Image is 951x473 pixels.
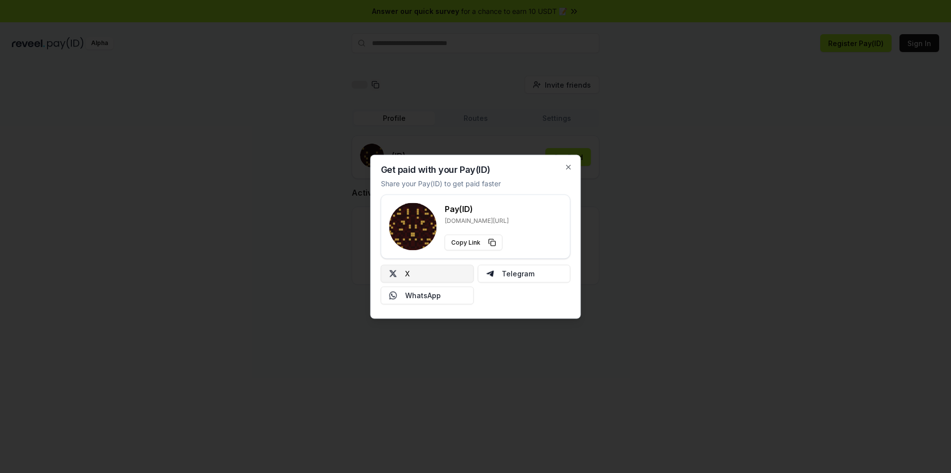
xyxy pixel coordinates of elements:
[445,234,503,250] button: Copy Link
[381,178,501,188] p: Share your Pay(ID) to get paid faster
[445,203,509,214] h3: Pay(ID)
[381,165,490,174] h2: Get paid with your Pay(ID)
[389,291,397,299] img: Whatsapp
[381,264,474,282] button: X
[477,264,571,282] button: Telegram
[389,269,397,277] img: X
[486,269,494,277] img: Telegram
[381,286,474,304] button: WhatsApp
[445,216,509,224] p: [DOMAIN_NAME][URL]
